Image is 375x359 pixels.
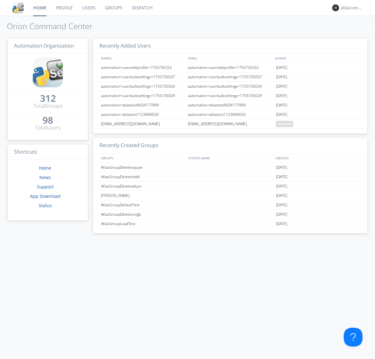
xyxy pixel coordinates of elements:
[99,172,186,181] div: AtlasGroupDeleteloddi
[276,110,287,119] span: [DATE]
[93,63,367,72] a: automation+usereditprofile+1755735252automation+usereditprofile+1755735252[DATE]
[276,121,293,127] span: pending
[40,95,56,101] div: 312
[186,82,274,91] div: automation+userbulksettings+1755735034
[332,4,339,11] img: 373638.png
[186,91,274,100] div: automation+userbulksettings+1755735029
[99,219,186,228] div: AtlasGroupLoadTest
[93,119,367,129] a: [EMAIL_ADDRESS][DOMAIN_NAME][EMAIL_ADDRESS][DOMAIN_NAME]pending
[276,91,287,100] span: [DATE]
[274,153,361,162] div: CREATED
[99,100,186,110] div: automation+atlastest6634177999
[39,203,52,208] a: Status
[276,210,287,219] span: [DATE]
[99,82,186,91] div: automation+userbulksettings+1755735034
[99,110,186,119] div: automation+atlastest1123669033
[93,172,367,182] a: AtlasGroupDeleteloddi[DATE]
[42,117,53,124] a: 98
[30,193,61,199] a: App Download
[276,82,287,91] span: [DATE]
[274,54,361,63] div: JOINED
[276,200,287,210] span: [DATE]
[341,5,364,11] div: atlas+english0002
[276,163,287,172] span: [DATE]
[37,184,54,190] a: Support
[99,91,186,100] div: automation+userbulksettings+1755735029
[187,153,274,162] div: SYSTEM_NAME
[14,42,74,49] span: Automation Organization
[99,163,186,172] div: AtlasGroupDeleteoquyw
[93,219,367,228] a: AtlasGroupLoadTest[DATE]
[276,100,287,110] span: [DATE]
[93,200,367,210] a: AtlasGroupDefaultTest[DATE]
[186,119,274,128] div: [EMAIL_ADDRESS][DOMAIN_NAME]
[276,191,287,200] span: [DATE]
[93,100,367,110] a: automation+atlastest6634177999automation+atlastest6634177999[DATE]
[39,174,51,180] a: News
[93,91,367,100] a: automation+userbulksettings+1755735029automation+userbulksettings+1755735029[DATE]
[33,102,63,110] div: Total Groups
[187,54,274,63] div: EMAIL
[33,57,63,87] img: cddb5a64eb264b2086981ab96f4c1ba7
[99,191,186,200] div: [PERSON_NAME]
[99,200,186,209] div: AtlasGroupDefaultTest
[99,72,186,81] div: automation+userbulksettings+1755735037
[186,63,274,72] div: automation+usereditprofile+1755735252
[93,191,367,200] a: [PERSON_NAME][DATE]
[186,110,274,119] div: automation+atlastest1123669033
[99,63,186,72] div: automation+usereditprofile+1755735252
[93,138,367,153] h3: Recently Created Groups
[276,219,287,228] span: [DATE]
[39,165,51,171] a: Home
[93,82,367,91] a: automation+userbulksettings+1755735034automation+userbulksettings+1755735034[DATE]
[276,182,287,191] span: [DATE]
[186,72,274,81] div: automation+userbulksettings+1755735037
[35,124,61,131] div: Total Users
[276,172,287,182] span: [DATE]
[93,210,367,219] a: AtlasGroupDeletevcvgb[DATE]
[93,38,367,54] h3: Recently Added Users
[42,117,53,123] div: 98
[12,2,24,13] img: cddb5a64eb264b2086981ab96f4c1ba7
[99,210,186,219] div: AtlasGroupDeletevcvgb
[93,182,367,191] a: AtlasGroupDeleteaduyn[DATE]
[99,153,185,162] div: GROUPS
[276,63,287,72] span: [DATE]
[186,100,274,110] div: automation+atlastest6634177999
[99,119,186,128] div: [EMAIL_ADDRESS][DOMAIN_NAME]
[276,72,287,82] span: [DATE]
[99,182,186,191] div: AtlasGroupDeleteaduyn
[344,328,362,346] iframe: Toggle Customer Support
[93,72,367,82] a: automation+userbulksettings+1755735037automation+userbulksettings+1755735037[DATE]
[93,163,367,172] a: AtlasGroupDeleteoquyw[DATE]
[99,54,185,63] div: NAMES
[93,110,367,119] a: automation+atlastest1123669033automation+atlastest1123669033[DATE]
[40,95,56,102] a: 312
[8,145,88,160] h3: Shortcuts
